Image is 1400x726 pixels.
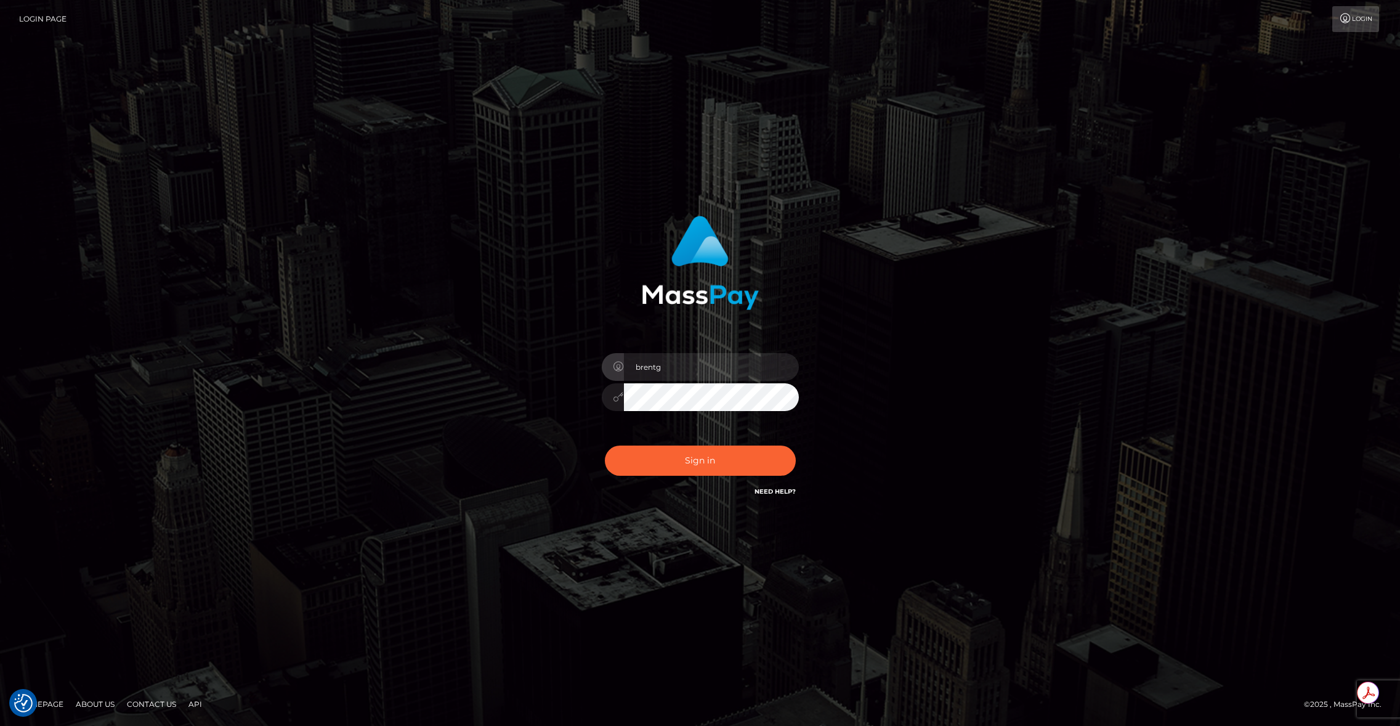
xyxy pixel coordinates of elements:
[1304,698,1391,711] div: © 2025 , MassPay Inc.
[71,695,119,714] a: About Us
[642,216,759,310] img: MassPay Login
[755,487,796,496] a: Need Help?
[19,6,67,32] a: Login Page
[624,353,799,381] input: Username...
[14,695,68,714] a: Homepage
[14,694,33,712] button: Consent Preferences
[1332,6,1379,32] a: Login
[14,694,33,712] img: Revisit consent button
[605,446,796,476] button: Sign in
[184,695,207,714] a: API
[122,695,181,714] a: Contact Us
